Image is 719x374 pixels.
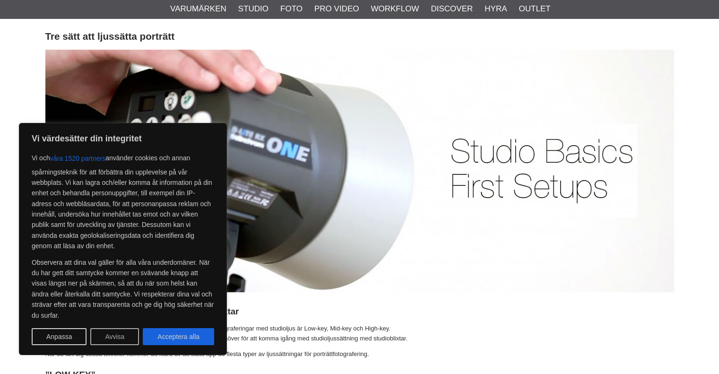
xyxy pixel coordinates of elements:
[431,3,473,15] a: Discover
[485,3,507,15] a: Hyra
[238,3,269,15] a: Studio
[45,30,674,43] h2: Tre sätt att ljussätta porträtt
[170,3,226,15] a: Varumärken
[32,150,214,252] p: Vi och använder cookies och annan spårningsteknik för att förbättra din upplevelse på vår webbpla...
[143,328,214,345] button: Acceptera alla
[45,305,674,318] h3: Kom igång med ljussättning med studioblixtar
[371,3,419,15] a: Workflow
[45,50,674,293] img: Elinchrom - Basic Setup
[45,324,674,344] p: Tre ljussättningar som fungerar som grund till de flesta porträttfotograferingar med studioljus ä...
[45,349,674,359] p: När du lärt dig dessa tekniker kommer du klara av att sätta upp de flesta typer av ljussättningar...
[32,133,214,144] p: Vi värdesätter din integritet
[32,328,87,345] button: Anpassa
[314,3,359,15] a: Pro Video
[19,123,227,355] div: Vi värdesätter din integritet
[280,3,303,15] a: Foto
[90,328,139,345] button: Avvisa
[519,3,550,15] a: Outlet
[32,257,214,321] p: Observera att dina val gäller för alla våra underdomäner. När du har gett ditt samtycke kommer en...
[50,150,106,167] button: våra 1520 partners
